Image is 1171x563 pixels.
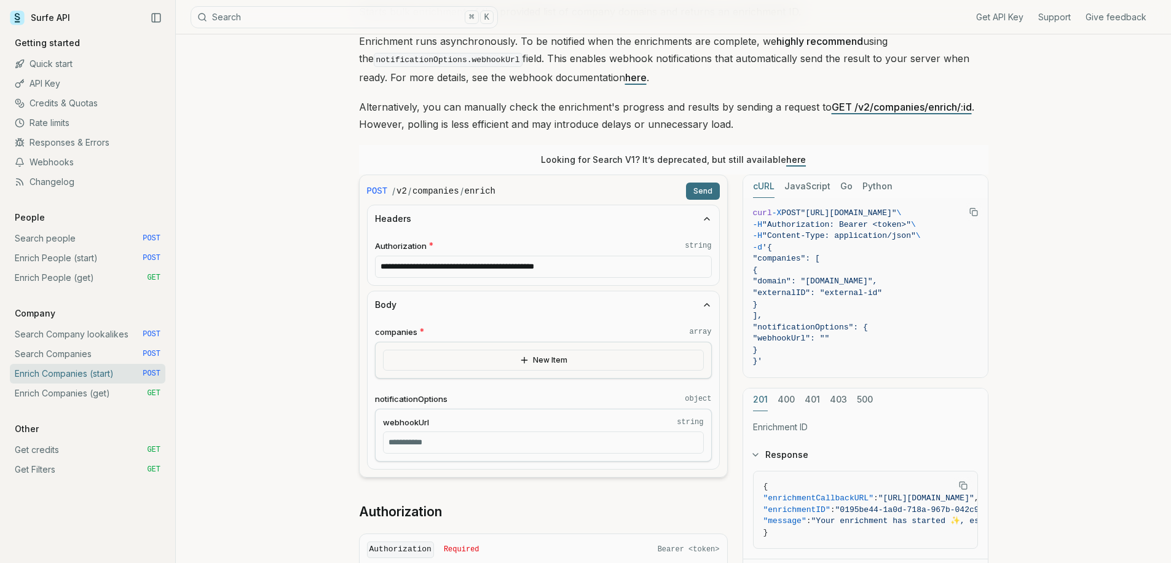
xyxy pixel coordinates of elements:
[878,494,974,503] span: "[URL][DOMAIN_NAME]"
[954,476,972,495] button: Copy Text
[964,203,983,221] button: Copy Text
[375,326,417,338] span: companies
[541,154,806,166] p: Looking for Search V1? It’s deprecated, but still available
[10,229,165,248] a: Search people POST
[1086,11,1146,23] a: Give feedback
[830,505,835,514] span: :
[10,307,60,320] p: Company
[658,545,720,554] span: Bearer <token>
[10,133,165,152] a: Responses & Errors
[832,101,972,113] a: GET /v2/companies/enrich/:id
[383,417,429,428] span: webhookUrl
[383,350,704,371] button: New Item
[10,9,70,27] a: Surfe API
[375,393,448,405] span: notificationOptions
[830,388,847,411] button: 403
[784,175,830,198] button: JavaScript
[10,364,165,384] a: Enrich Companies (start) POST
[359,33,988,86] p: Enrichment runs asynchronously. To be notified when the enrichments are complete, we using the fi...
[753,421,978,433] p: Enrichment ID
[10,37,85,49] p: Getting started
[806,516,811,526] span: :
[10,54,165,74] a: Quick start
[778,388,795,411] button: 400
[835,505,1017,514] span: "0195be44-1a0d-718a-967b-042c9d17ffd7"
[368,291,719,318] button: Body
[10,74,165,93] a: API Key
[368,205,719,232] button: Headers
[10,384,165,403] a: Enrich Companies (get) GET
[10,423,44,435] p: Other
[753,334,830,343] span: "webhookUrl": ""
[753,254,820,263] span: "companies": [
[465,185,495,197] code: enrich
[743,439,988,471] button: Response
[753,388,768,411] button: 201
[743,471,988,559] div: Response
[753,300,758,309] span: }
[763,494,873,503] span: "enrichmentCallbackURL"
[685,241,711,251] code: string
[10,460,165,479] a: Get Filters GET
[143,349,160,359] span: POST
[465,10,478,24] kbd: ⌘
[772,208,782,218] span: -X
[689,327,711,337] code: array
[375,240,427,252] span: Authorization
[862,175,893,198] button: Python
[753,277,878,286] span: "domain": "[DOMAIN_NAME]",
[753,356,763,366] span: }'
[143,234,160,243] span: POST
[10,248,165,268] a: Enrich People (start) POST
[753,266,758,275] span: {
[191,6,498,28] button: Search⌘K
[753,220,763,229] span: -H
[753,231,763,240] span: -H
[753,311,763,320] span: ],
[367,185,388,197] span: POST
[396,185,407,197] code: v2
[10,440,165,460] a: Get credits GET
[753,288,883,297] span: "externalID": "external-id"
[412,185,459,197] code: companies
[444,545,479,554] span: Required
[143,369,160,379] span: POST
[776,35,863,47] strong: highly recommend
[10,172,165,192] a: Changelog
[753,243,763,252] span: -d
[147,465,160,474] span: GET
[763,482,768,491] span: {
[10,93,165,113] a: Credits & Quotas
[873,494,878,503] span: :
[840,175,853,198] button: Go
[753,208,772,218] span: curl
[686,183,720,200] button: Send
[762,231,916,240] span: "Content-Type: application/json"
[143,329,160,339] span: POST
[763,528,768,537] span: }
[763,516,806,526] span: "message"
[392,185,395,197] span: /
[753,323,868,332] span: "notificationOptions": {
[10,152,165,172] a: Webhooks
[762,220,911,229] span: "Authorization: Bearer <token>"
[359,503,442,521] a: Authorization
[677,417,703,427] code: string
[10,325,165,344] a: Search Company lookalikes POST
[625,71,647,84] a: here
[408,185,411,197] span: /
[1038,11,1071,23] a: Support
[976,11,1023,23] a: Get API Key
[685,394,711,404] code: object
[753,175,775,198] button: cURL
[805,388,820,411] button: 401
[911,220,916,229] span: \
[460,185,463,197] span: /
[374,53,522,67] code: notificationOptions.webhookUrl
[10,113,165,133] a: Rate limits
[143,253,160,263] span: POST
[811,516,1099,526] span: "Your enrichment has started ✨, estimated time: 2 seconds."
[857,388,873,411] button: 500
[10,268,165,288] a: Enrich People (get) GET
[781,208,800,218] span: POST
